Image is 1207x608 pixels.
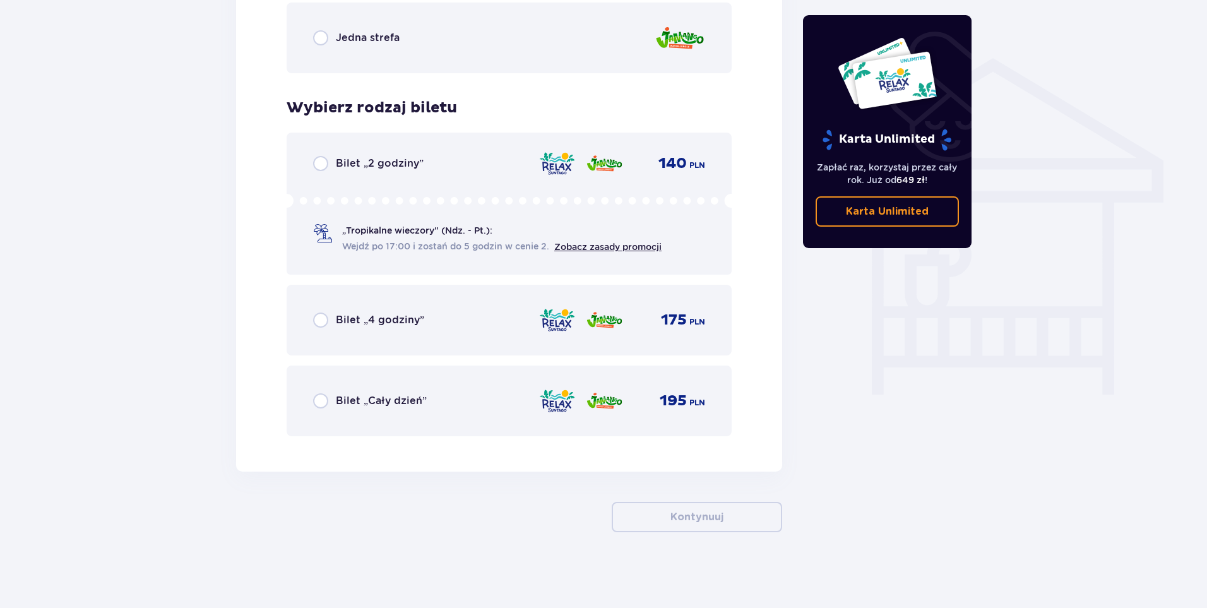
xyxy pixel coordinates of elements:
p: Zapłać raz, korzystaj przez cały rok. Już od ! [816,161,960,186]
img: zone logo [538,150,576,177]
p: Jedna strefa [336,31,400,45]
img: zone logo [655,20,705,56]
img: zone logo [586,150,623,177]
span: 649 zł [896,175,925,185]
span: Wejdź po 17:00 i zostań do 5 godzin w cenie 2. [342,240,549,253]
p: „Tropikalne wieczory" (Ndz. - Pt.): [342,224,492,237]
a: Karta Unlimited [816,196,960,227]
button: Kontynuuj [612,502,782,532]
p: PLN [689,316,705,328]
p: 195 [660,391,687,410]
p: PLN [689,397,705,408]
p: Kontynuuj [670,510,723,524]
img: zone logo [586,388,623,414]
img: zone logo [538,388,576,414]
a: Zobacz zasady promocji [554,242,662,252]
p: Bilet „Cały dzień” [336,394,427,408]
p: Karta Unlimited [846,205,929,218]
img: zone logo [538,307,576,333]
p: Bilet „4 godziny” [336,313,424,327]
p: 175 [661,311,687,330]
p: Bilet „2 godziny” [336,157,424,170]
p: Wybierz rodzaj biletu [287,98,457,117]
img: zone logo [586,307,623,333]
p: 140 [658,154,687,173]
p: Karta Unlimited [821,129,953,151]
p: PLN [689,160,705,171]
